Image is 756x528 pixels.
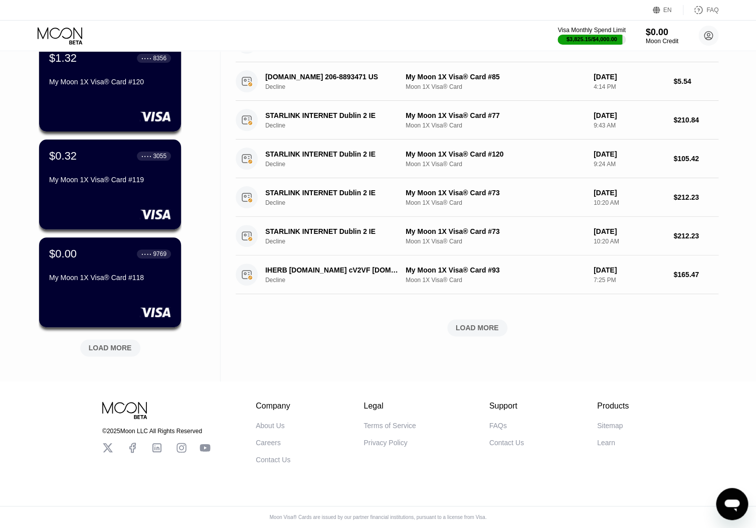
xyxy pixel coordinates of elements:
[406,238,586,245] div: Moon 1X Visa® Card
[406,227,586,235] div: My Moon 1X Visa® Card #73
[39,42,181,131] div: $1.32● ● ● ●8356My Moon 1X Visa® Card #120
[236,62,718,101] div: [DOMAIN_NAME] 206-8893471 USDeclineMy Moon 1X Visa® Card #85Moon 1X Visa® Card[DATE]4:14 PM$5.54
[594,238,666,245] div: 10:20 AM
[363,422,416,430] div: Terms of Service
[265,161,411,168] div: Decline
[406,73,586,81] div: My Moon 1X Visa® Card #85
[265,111,401,119] div: STARLINK INTERNET Dublin 2 IE
[646,27,678,45] div: $0.00Moon Credit
[39,237,181,327] div: $0.00● ● ● ●9769My Moon 1X Visa® Card #118
[594,73,666,81] div: [DATE]
[49,150,77,163] div: $0.32
[489,422,507,430] div: FAQs
[653,5,683,15] div: EN
[594,161,666,168] div: 9:24 AM
[256,439,281,447] div: Careers
[597,422,623,430] div: Sitemap
[646,38,678,45] div: Moon Credit
[49,52,77,65] div: $1.32
[39,140,181,229] div: $0.32● ● ● ●3055My Moon 1X Visa® Card #119
[594,199,666,206] div: 10:20 AM
[265,73,401,81] div: [DOMAIN_NAME] 206-8893471 US
[363,402,416,411] div: Legal
[557,27,625,34] div: Visa Monthly Spend Limit
[102,428,211,435] div: © 2025 Moon LLC All Rights Reserved
[594,189,666,197] div: [DATE]
[673,232,718,240] div: $212.23
[406,277,586,284] div: Moon 1X Visa® Card
[49,78,171,86] div: My Moon 1X Visa® Card #120
[256,456,290,464] div: Contact Us
[716,488,748,520] iframe: Кнопка запуска окна обмена сообщениями
[236,319,718,336] div: LOAD MORE
[594,266,666,274] div: [DATE]
[49,247,77,260] div: $0.00
[153,55,166,62] div: 8356
[594,83,666,90] div: 4:14 PM
[265,189,401,197] div: STARLINK INTERNET Dublin 2 IE
[597,439,615,447] div: Learn
[406,161,586,168] div: Moon 1X Visa® Card
[236,101,718,140] div: STARLINK INTERNET Dublin 2 IEDeclineMy Moon 1X Visa® Card #77Moon 1X Visa® Card[DATE]9:43 AM$210.84
[236,140,718,178] div: STARLINK INTERNET Dublin 2 IEDeclineMy Moon 1X Visa® Card #120Moon 1X Visa® Card[DATE]9:24 AM$105.42
[265,266,401,274] div: IHERB [DOMAIN_NAME] cV2VF [DOMAIN_NAME] US
[406,189,586,197] div: My Moon 1X Visa® Card #73
[89,343,132,352] div: LOAD MORE
[673,116,718,124] div: $210.84
[594,150,666,158] div: [DATE]
[265,238,411,245] div: Decline
[673,77,718,85] div: $5.54
[236,217,718,255] div: STARLINK INTERNET Dublin 2 IEDeclineMy Moon 1X Visa® Card #73Moon 1X Visa® Card[DATE]10:20 AM$212.23
[256,422,285,430] div: About Us
[406,199,586,206] div: Moon 1X Visa® Card
[406,266,586,274] div: My Moon 1X Visa® Card #93
[406,83,586,90] div: Moon 1X Visa® Card
[489,402,524,411] div: Support
[265,277,411,284] div: Decline
[141,155,151,158] div: ● ● ● ●
[406,111,586,119] div: My Moon 1X Visa® Card #77
[363,439,407,447] div: Privacy Policy
[456,323,499,332] div: LOAD MORE
[256,402,290,411] div: Company
[73,335,148,356] div: LOAD MORE
[557,27,625,45] div: Visa Monthly Spend Limit$3,825.15/$4,000.00
[673,193,718,201] div: $212.23
[594,111,666,119] div: [DATE]
[594,227,666,235] div: [DATE]
[236,178,718,217] div: STARLINK INTERNET Dublin 2 IEDeclineMy Moon 1X Visa® Card #73Moon 1X Visa® Card[DATE]10:20 AM$212.23
[406,122,586,129] div: Moon 1X Visa® Card
[262,514,495,520] div: Moon Visa® Cards are issued by our partner financial institutions, pursuant to a license from Visa.
[646,27,678,38] div: $0.00
[673,271,718,279] div: $165.47
[49,274,171,282] div: My Moon 1X Visa® Card #118
[566,36,617,42] div: $3,825.15 / $4,000.00
[153,153,166,160] div: 3055
[49,176,171,184] div: My Moon 1X Visa® Card #119
[706,7,718,14] div: FAQ
[683,5,718,15] div: FAQ
[265,122,411,129] div: Decline
[265,83,411,90] div: Decline
[673,155,718,163] div: $105.42
[141,57,151,60] div: ● ● ● ●
[597,402,629,411] div: Products
[489,439,524,447] div: Contact Us
[265,199,411,206] div: Decline
[236,255,718,294] div: IHERB [DOMAIN_NAME] cV2VF [DOMAIN_NAME] USDeclineMy Moon 1X Visa® Card #93Moon 1X Visa® Card[DATE...
[265,227,401,235] div: STARLINK INTERNET Dublin 2 IE
[153,250,166,257] div: 9769
[594,277,666,284] div: 7:25 PM
[594,122,666,129] div: 9:43 AM
[406,150,586,158] div: My Moon 1X Visa® Card #120
[265,150,401,158] div: STARLINK INTERNET Dublin 2 IE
